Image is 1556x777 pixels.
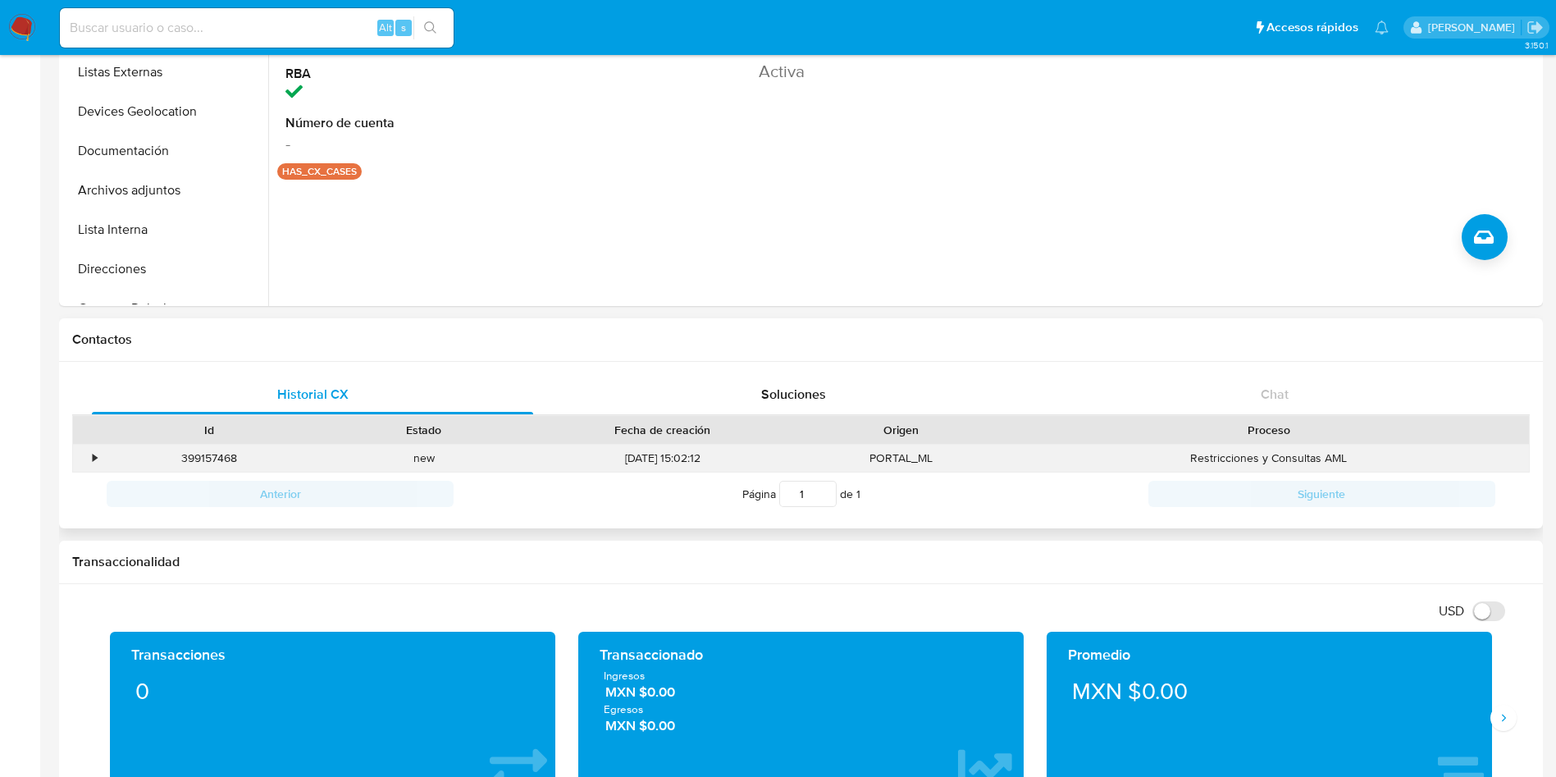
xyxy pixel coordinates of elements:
[1526,19,1544,36] a: Salir
[1148,481,1495,507] button: Siguiente
[285,65,585,83] dt: RBA
[1261,385,1289,404] span: Chat
[63,131,268,171] button: Documentación
[805,422,997,438] div: Origen
[543,422,783,438] div: Fecha de creación
[401,20,406,35] span: s
[285,114,585,132] dt: Número de cuenta
[63,171,268,210] button: Archivos adjuntos
[1020,422,1517,438] div: Proceso
[72,331,1530,348] h1: Contactos
[742,481,860,507] span: Página de
[113,450,305,466] div: 399157468
[379,20,392,35] span: Alt
[759,60,1058,83] dd: Activa
[63,210,268,249] button: Lista Interna
[317,445,532,472] div: new
[72,554,1530,570] h1: Transaccionalidad
[1009,445,1529,472] div: Restricciones y Consultas AML
[1266,19,1358,36] span: Accesos rápidos
[532,445,794,472] div: [DATE] 15:02:12
[63,289,268,328] button: Cruces y Relaciones
[761,385,826,404] span: Soluciones
[93,450,97,466] div: •
[113,422,305,438] div: Id
[285,132,585,155] dd: -
[413,16,447,39] button: search-icon
[328,422,520,438] div: Estado
[277,385,349,404] span: Historial CX
[63,249,268,289] button: Direcciones
[107,481,454,507] button: Anterior
[60,17,454,39] input: Buscar usuario o caso...
[1375,21,1389,34] a: Notificaciones
[63,92,268,131] button: Devices Geolocation
[282,168,357,175] button: has_cx_cases
[63,53,268,92] button: Listas Externas
[794,445,1009,472] div: PORTAL_ML
[856,486,860,502] span: 1
[1525,39,1548,52] span: 3.150.1
[1428,20,1521,35] p: ivonne.perezonofre@mercadolibre.com.mx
